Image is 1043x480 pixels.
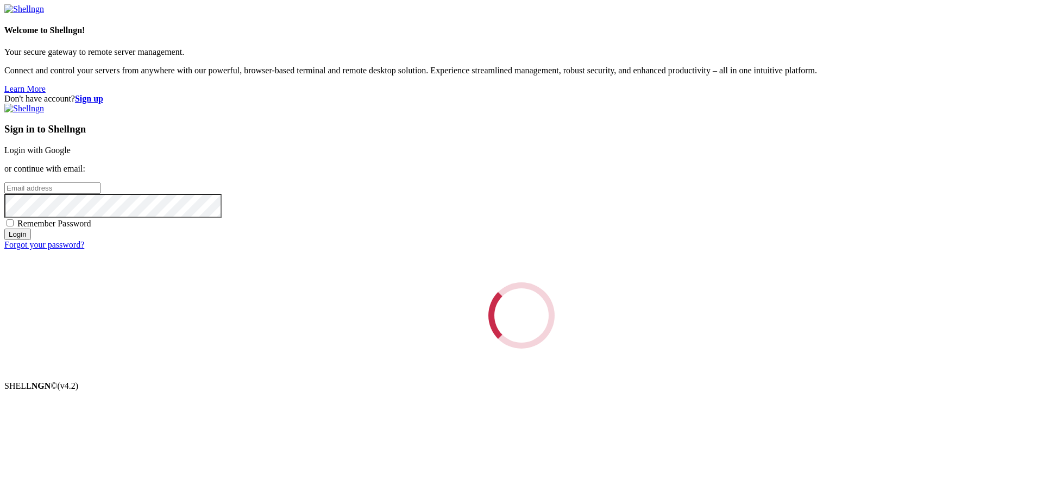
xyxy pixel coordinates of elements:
img: Shellngn [4,104,44,113]
p: Connect and control your servers from anywhere with our powerful, browser-based terminal and remo... [4,66,1039,75]
h3: Sign in to Shellngn [4,123,1039,135]
input: Email address [4,182,100,194]
a: Login with Google [4,146,71,155]
span: SHELL © [4,381,78,390]
div: Loading... [488,282,555,349]
p: Your secure gateway to remote server management. [4,47,1039,57]
b: NGN [32,381,51,390]
input: Login [4,229,31,240]
a: Forgot your password? [4,240,84,249]
img: Shellngn [4,4,44,14]
span: 4.2.0 [58,381,79,390]
span: Remember Password [17,219,91,228]
a: Learn More [4,84,46,93]
div: Don't have account? [4,94,1039,104]
h4: Welcome to Shellngn! [4,26,1039,35]
p: or continue with email: [4,164,1039,174]
a: Sign up [75,94,103,103]
input: Remember Password [7,219,14,226]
